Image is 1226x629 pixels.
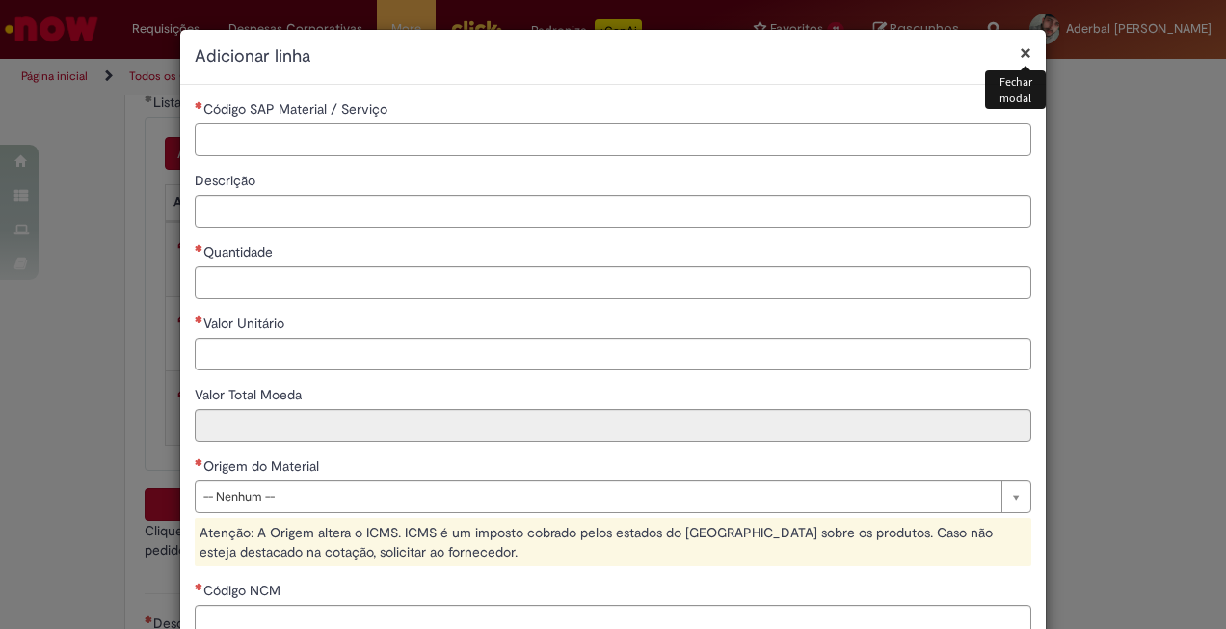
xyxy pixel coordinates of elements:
[203,100,391,118] span: Código SAP Material / Serviço
[195,338,1031,370] input: Valor Unitário
[195,266,1031,299] input: Quantidade
[195,518,1031,566] div: Atenção: A Origem altera o ICMS. ICMS é um imposto cobrado pelos estados do [GEOGRAPHIC_DATA] sob...
[195,386,306,403] span: Somente leitura - Valor Total Moeda
[195,409,1031,442] input: Valor Total Moeda
[195,583,203,590] span: Necessários
[195,172,259,189] span: Descrição
[195,123,1031,156] input: Código SAP Material / Serviço
[195,244,203,252] span: Necessários
[203,314,288,332] span: Valor Unitário
[195,44,1031,69] h2: Adicionar linha
[195,101,203,109] span: Necessários
[203,481,992,512] span: -- Nenhum --
[195,195,1031,228] input: Descrição
[195,315,203,323] span: Necessários
[985,70,1046,109] div: Fechar modal
[1020,42,1031,63] button: Fechar modal
[203,243,277,260] span: Quantidade
[203,457,323,475] span: Origem do Material
[203,582,284,599] span: Código NCM
[195,458,203,466] span: Necessários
